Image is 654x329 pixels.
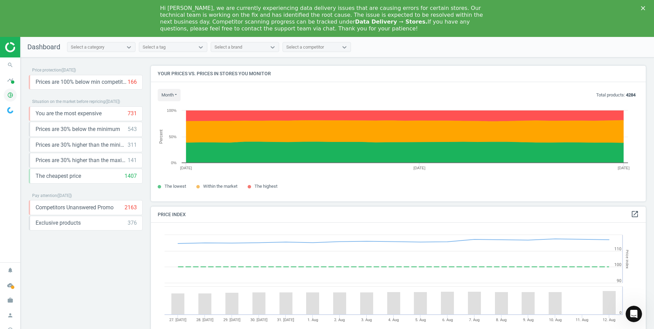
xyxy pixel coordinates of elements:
[169,135,176,139] text: 50%
[167,108,176,113] text: 100%
[223,318,240,322] tspan: 29. [DATE]
[36,126,120,133] span: Prices are 30% below the minimum
[469,318,480,322] tspan: 7. Aug
[159,129,163,144] tspan: Percent
[286,44,324,50] div: Select a competitor
[27,43,60,51] span: Dashboard
[105,99,120,104] span: ( [DATE] )
[614,247,622,251] text: 110
[250,318,267,322] tspan: 30. [DATE]
[171,161,176,165] text: 0%
[442,318,453,322] tspan: 6. Aug
[254,184,277,189] span: The highest
[151,207,646,223] h4: Price Index
[625,250,629,268] tspan: Price Index
[196,318,213,322] tspan: 28. [DATE]
[128,219,137,227] div: 376
[4,294,17,307] i: work
[180,166,192,170] tspan: [DATE]
[618,166,630,170] tspan: [DATE]
[388,318,399,322] tspan: 4. Aug
[641,6,648,10] div: Close
[5,42,54,52] img: ajHJNr6hYgQAAAAASUVORK5CYII=
[36,78,128,86] span: Prices are 100% below min competitor
[128,157,137,164] div: 141
[36,172,81,180] span: The cheapest price
[143,44,166,50] div: Select a tag
[361,318,372,322] tspan: 3. Aug
[36,204,114,211] span: Competitors Unanswered Promo
[36,157,128,164] span: Prices are 30% higher than the maximal
[32,99,105,104] span: Situation on the market before repricing
[214,44,242,50] div: Select a brand
[158,89,181,101] button: month
[125,172,137,180] div: 1407
[32,193,57,198] span: Pay attention
[631,210,639,219] a: open_in_new
[4,58,17,71] i: search
[415,318,426,322] tspan: 5. Aug
[71,44,104,50] div: Select a category
[36,219,81,227] span: Exclusive products
[128,110,137,117] div: 731
[626,306,642,322] iframe: Intercom live chat
[619,311,622,315] text: 0
[334,318,345,322] tspan: 2. Aug
[203,184,237,189] span: Within the market
[128,78,137,86] div: 166
[57,193,72,198] span: ( [DATE] )
[61,68,76,73] span: ( [DATE] )
[576,318,588,322] tspan: 11. Aug
[169,318,186,322] tspan: 27. [DATE]
[4,309,17,322] i: person
[631,210,639,218] i: open_in_new
[128,126,137,133] div: 543
[617,278,622,283] text: 90
[4,74,17,87] i: timeline
[7,107,13,114] img: wGWNvw8QSZomAAAAABJRU5ErkJggg==
[32,68,61,73] span: Price protection
[626,92,636,97] b: 4284
[549,318,562,322] tspan: 10. Aug
[277,318,294,322] tspan: 31. [DATE]
[614,262,622,267] text: 100
[160,5,483,32] div: Hi [PERSON_NAME], we are currently experiencing data delivery issues that are causing errors for ...
[125,204,137,211] div: 2163
[4,89,17,102] i: pie_chart_outlined
[414,166,426,170] tspan: [DATE]
[523,318,534,322] tspan: 9. Aug
[36,141,128,149] span: Prices are 30% higher than the minimum
[596,92,636,98] p: Total products:
[128,141,137,149] div: 311
[603,318,615,322] tspan: 12. Aug
[4,279,17,292] i: cloud_done
[4,264,17,277] i: notifications
[165,184,186,189] span: The lowest
[151,66,646,82] h4: Your prices vs. prices in stores you monitor
[355,18,428,25] b: Data Delivery ⇾ Stores.
[36,110,102,117] span: You are the most expensive
[308,318,318,322] tspan: 1. Aug
[496,318,507,322] tspan: 8. Aug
